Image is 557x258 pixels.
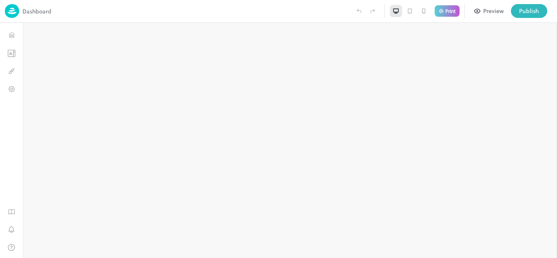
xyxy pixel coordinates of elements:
[511,4,547,18] button: Publish
[366,4,380,18] label: Redo (Ctrl + Y)
[445,9,455,13] p: Print
[483,7,504,15] div: Preview
[470,4,508,18] button: Preview
[5,4,19,18] img: logo-86c26b7e.jpg
[519,7,539,15] div: Publish
[22,7,51,15] p: Dashboard
[352,4,366,18] label: Undo (Ctrl + Z)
